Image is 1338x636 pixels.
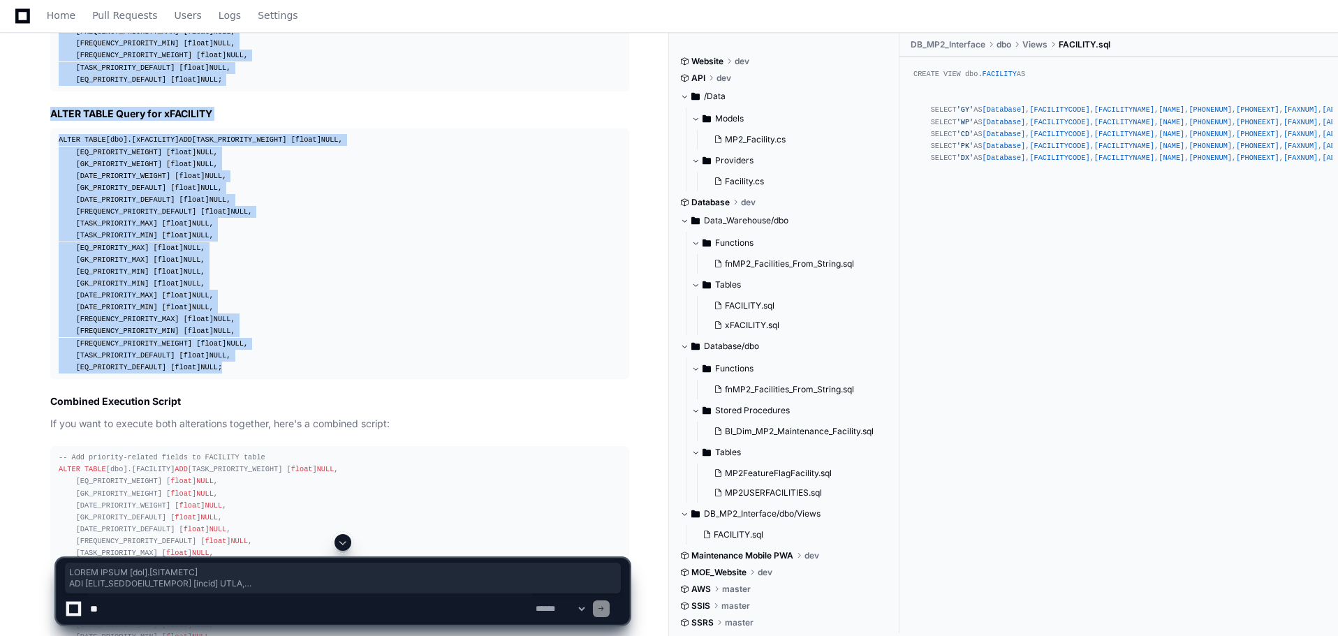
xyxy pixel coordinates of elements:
[715,155,753,166] span: Providers
[196,477,214,485] span: NULL
[703,235,711,251] svg: Directory
[226,51,244,59] span: NULL
[188,315,209,323] span: float
[1189,105,1232,114] span: [PHONENUM]
[179,172,201,180] span: float
[1094,154,1154,162] span: [FACILITYNAME]
[205,207,226,216] span: float
[1189,118,1232,126] span: [PHONENUM]
[1029,105,1089,114] span: [FACILITYCODE]
[708,296,881,316] button: FACILITY.sql
[691,56,723,67] span: Website
[184,351,205,360] span: float
[680,85,889,108] button: /Data
[725,384,854,395] span: fnMP2_Facilities_From_String.sql
[708,254,881,274] button: fnMP2_Facilities_From_String.sql
[1236,118,1279,126] span: [PHONEEXT]
[691,505,700,522] svg: Directory
[691,399,889,422] button: Stored Procedures
[715,447,741,458] span: Tables
[957,130,974,138] span: 'CD'
[725,134,786,145] span: MP2_Facility.cs
[50,416,629,432] p: If you want to execute both alterations together, here's a combined script:
[997,39,1011,50] span: dbo
[209,351,227,360] span: NULL
[209,195,227,204] span: NULL
[1029,118,1089,126] span: [FACILITYCODE]
[179,501,201,510] span: float
[1236,130,1279,138] span: [PHONEEXT]
[317,465,334,473] span: NULL
[59,465,106,473] span: ALTER TABLE
[158,267,179,276] span: float
[166,303,188,311] span: float
[983,130,1026,138] span: [Database]
[184,267,201,276] span: NULL
[1284,154,1318,162] span: [FAXNUM]
[209,64,227,72] span: NULL
[1159,154,1184,162] span: [NAME]
[691,357,889,380] button: Functions
[1189,142,1232,150] span: [PHONENUM]
[188,327,209,335] span: float
[200,363,218,371] span: NULL
[209,525,227,533] span: NULL
[1059,39,1110,50] span: FACILITY.sql
[184,279,201,288] span: NULL
[708,130,881,149] button: MP2_Facility.cs
[714,529,763,540] span: FACILITY.sql
[214,39,231,47] span: NULL
[697,525,881,545] button: FACILITY.sql
[179,135,192,144] span: ADD
[1094,105,1154,114] span: [FACILITYNAME]
[691,212,700,229] svg: Directory
[978,70,1016,78] span: .FACILITY
[205,501,222,510] span: NULL
[725,468,832,479] span: MP2FeatureFlagFacility.sql
[291,465,313,473] span: float
[691,197,730,208] span: Database
[1159,142,1184,150] span: [NAME]
[59,135,106,144] span: ALTER TABLE
[205,172,222,180] span: NULL
[725,176,764,187] span: Facility.cs
[170,477,192,485] span: float
[188,39,209,47] span: float
[158,279,179,288] span: float
[170,489,192,498] span: float
[175,363,196,371] span: float
[175,465,187,473] span: ADD
[1284,105,1318,114] span: [FAXNUM]
[1029,154,1089,162] span: [FACILITYCODE]
[1022,39,1047,50] span: Views
[1159,105,1184,114] span: [NAME]
[691,338,700,355] svg: Directory
[957,118,974,126] span: 'WP'
[715,363,753,374] span: Functions
[184,64,205,72] span: float
[166,291,188,299] span: float
[983,105,1026,114] span: [Database]
[184,256,201,264] span: NULL
[708,422,881,441] button: BI_Dim_MP2_Maintenance_Facility.sql
[708,464,881,483] button: MP2FeatureFlagFacility.sql
[735,56,749,67] span: dev
[703,110,711,127] svg: Directory
[741,197,756,208] span: dev
[1029,130,1089,138] span: [FACILITYCODE]
[725,320,779,331] span: xFACILITY.sql
[170,148,192,156] span: float
[725,300,774,311] span: FACILITY.sql
[200,184,218,192] span: NULL
[703,152,711,169] svg: Directory
[715,237,753,249] span: Functions
[158,244,179,252] span: float
[230,207,248,216] span: NULL
[196,489,214,498] span: NULL
[200,75,218,84] span: NULL
[691,274,889,296] button: Tables
[703,276,711,293] svg: Directory
[1094,142,1154,150] span: [FACILITYNAME]
[214,315,231,323] span: NULL
[704,341,759,352] span: Database/dbo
